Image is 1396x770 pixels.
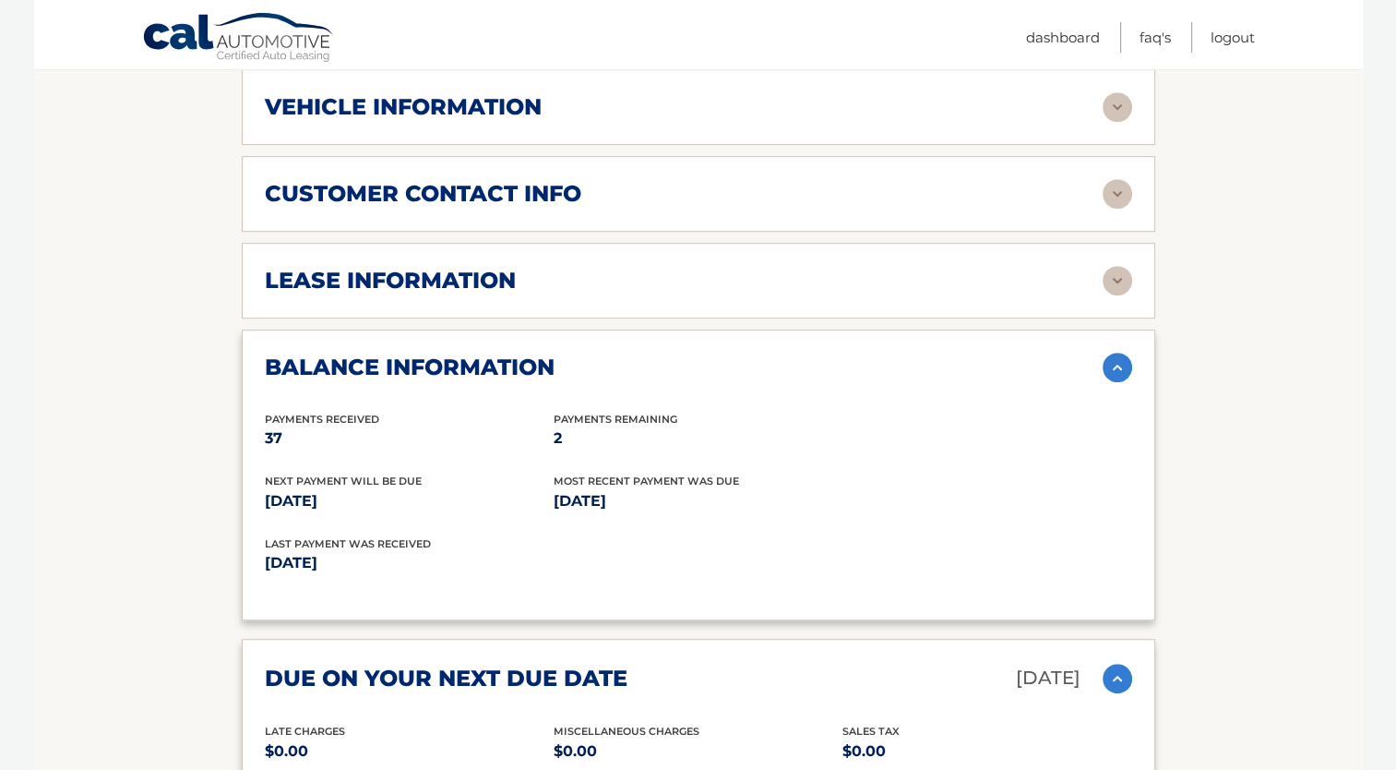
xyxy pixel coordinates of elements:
span: Next Payment will be due [265,475,422,487]
p: [DATE] [265,488,554,514]
img: accordion-rest.svg [1103,92,1132,122]
img: accordion-rest.svg [1103,266,1132,295]
span: Most Recent Payment Was Due [554,475,739,487]
span: Payments Received [265,413,379,426]
span: Last Payment was received [265,537,431,550]
a: FAQ's [1139,22,1171,53]
h2: due on your next due date [265,665,627,692]
a: Dashboard [1026,22,1100,53]
p: $0.00 [265,739,554,764]
p: [DATE] [1016,662,1080,694]
h2: lease information [265,267,516,295]
span: Late Charges [265,725,345,738]
img: accordion-active.svg [1103,664,1132,693]
h2: vehicle information [265,93,542,121]
a: Cal Automotive [142,12,336,66]
a: Logout [1211,22,1255,53]
p: [DATE] [265,550,698,576]
p: $0.00 [554,739,842,764]
h2: customer contact info [265,180,581,208]
p: 2 [554,426,842,451]
p: 37 [265,426,554,451]
span: Sales Tax [842,725,900,738]
p: [DATE] [554,488,842,514]
img: accordion-active.svg [1103,353,1132,382]
h2: balance information [265,354,555,381]
img: accordion-rest.svg [1103,179,1132,209]
span: Payments Remaining [554,413,677,426]
p: $0.00 [842,739,1131,764]
span: Miscellaneous Charges [554,725,699,738]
